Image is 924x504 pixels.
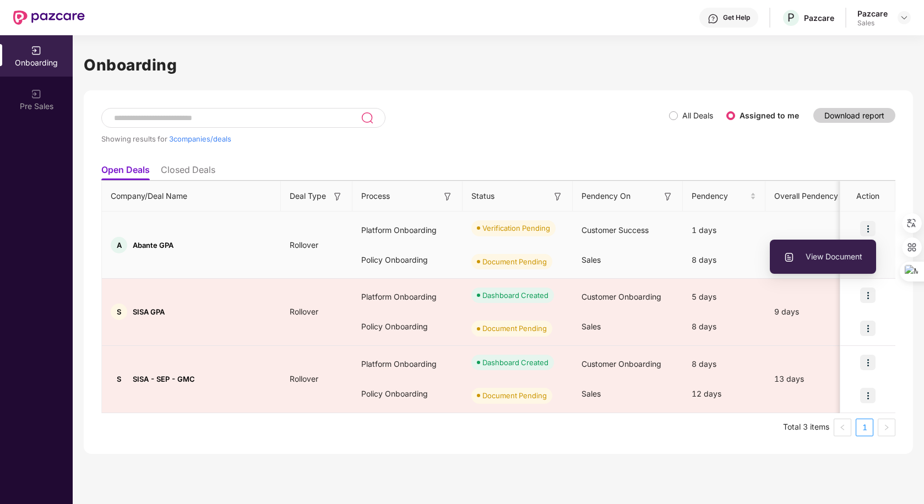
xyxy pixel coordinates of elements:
[352,282,463,312] div: Platform Onboarding
[361,190,390,202] span: Process
[290,190,326,202] span: Deal Type
[281,307,327,316] span: Rollover
[765,181,859,212] th: Overall Pendency
[581,322,601,331] span: Sales
[352,245,463,275] div: Policy Onboarding
[860,288,876,303] img: icon
[442,191,453,202] img: svg+xml;base64,PHN2ZyB3aWR0aD0iMTYiIGhlaWdodD0iMTYiIHZpZXdCb3g9IjAgMCAxNiAxNiIgZmlsbD0ibm9uZSIgeG...
[856,419,873,436] a: 1
[765,239,859,251] div: 9 days
[281,240,327,250] span: Rollover
[723,13,750,22] div: Get Help
[101,164,150,180] li: Open Deals
[783,419,829,436] li: Total 3 items
[332,191,343,202] img: svg+xml;base64,PHN2ZyB3aWR0aD0iMTYiIGhlaWdodD0iMTYiIHZpZXdCb3g9IjAgMCAxNiAxNiIgZmlsbD0ibm9uZSIgeG...
[683,312,765,342] div: 8 days
[361,111,373,124] img: svg+xml;base64,PHN2ZyB3aWR0aD0iMjQiIGhlaWdodD0iMjUiIHZpZXdCb3g9IjAgMCAyNCAyNSIgZmlsbD0ibm9uZSIgeG...
[581,359,661,368] span: Customer Onboarding
[482,323,547,334] div: Document Pending
[133,241,173,250] span: Abante GPA
[111,371,127,387] div: S
[683,245,765,275] div: 8 days
[900,13,909,22] img: svg+xml;base64,PHN2ZyBpZD0iRHJvcGRvd24tMzJ4MzIiIHhtbG5zPSJodHRwOi8vd3d3LnczLm9yZy8yMDAwL3N2ZyIgd2...
[765,306,859,318] div: 9 days
[683,379,765,409] div: 12 days
[101,134,669,143] div: Showing results for
[581,190,631,202] span: Pendency On
[834,419,851,436] li: Previous Page
[581,292,661,301] span: Customer Onboarding
[471,190,494,202] span: Status
[352,349,463,379] div: Platform Onboarding
[552,191,563,202] img: svg+xml;base64,PHN2ZyB3aWR0aD0iMTYiIGhlaWdodD0iMTYiIHZpZXdCb3g9IjAgMCAxNiAxNiIgZmlsbD0ibm9uZSIgeG...
[31,45,42,56] img: svg+xml;base64,PHN2ZyB3aWR0aD0iMjAiIGhlaWdodD0iMjAiIHZpZXdCb3g9IjAgMCAyMCAyMCIgZmlsbD0ibm9uZSIgeG...
[31,89,42,100] img: svg+xml;base64,PHN2ZyB3aWR0aD0iMjAiIGhlaWdodD0iMjAiIHZpZXdCb3g9IjAgMCAyMCAyMCIgZmlsbD0ibm9uZSIgeG...
[352,312,463,342] div: Policy Onboarding
[169,134,231,143] span: 3 companies/deals
[133,307,165,316] span: SISA GPA
[682,111,713,120] label: All Deals
[482,256,547,267] div: Document Pending
[84,53,913,77] h1: Onboarding
[857,8,888,19] div: Pazcare
[581,225,649,235] span: Customer Success
[133,375,195,383] span: SISA - SEP - GMC
[813,108,895,123] button: Download report
[878,419,895,436] button: right
[740,111,799,120] label: Assigned to me
[13,10,85,25] img: New Pazcare Logo
[834,419,851,436] button: left
[683,215,765,245] div: 1 days
[839,424,846,431] span: left
[352,379,463,409] div: Policy Onboarding
[708,13,719,24] img: svg+xml;base64,PHN2ZyBpZD0iSGVscC0zMngzMiIgeG1sbnM9Imh0dHA6Ly93d3cudzMub3JnLzIwMDAvc3ZnIiB3aWR0aD...
[765,373,859,385] div: 13 days
[787,11,795,24] span: P
[683,181,765,212] th: Pendency
[482,357,548,368] div: Dashboard Created
[860,355,876,370] img: icon
[856,419,873,436] li: 1
[860,321,876,336] img: icon
[683,349,765,379] div: 8 days
[883,424,890,431] span: right
[161,164,215,180] li: Closed Deals
[281,374,327,383] span: Rollover
[581,255,601,264] span: Sales
[840,181,895,212] th: Action
[878,419,895,436] li: Next Page
[662,191,673,202] img: svg+xml;base64,PHN2ZyB3aWR0aD0iMTYiIGhlaWdodD0iMTYiIHZpZXdCb3g9IjAgMCAxNiAxNiIgZmlsbD0ibm9uZSIgeG...
[860,221,876,236] img: icon
[482,290,548,301] div: Dashboard Created
[102,181,281,212] th: Company/Deal Name
[683,282,765,312] div: 5 days
[784,252,795,263] img: svg+xml;base64,PHN2ZyBpZD0iVXBsb2FkX0xvZ3MiIGRhdGEtbmFtZT0iVXBsb2FkIExvZ3MiIHhtbG5zPSJodHRwOi8vd3...
[482,390,547,401] div: Document Pending
[692,190,748,202] span: Pendency
[111,237,127,253] div: A
[857,19,888,28] div: Sales
[581,389,601,398] span: Sales
[860,388,876,403] img: icon
[804,13,834,23] div: Pazcare
[352,215,463,245] div: Platform Onboarding
[784,251,862,263] span: View Document
[482,223,550,234] div: Verification Pending
[111,304,127,320] div: S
